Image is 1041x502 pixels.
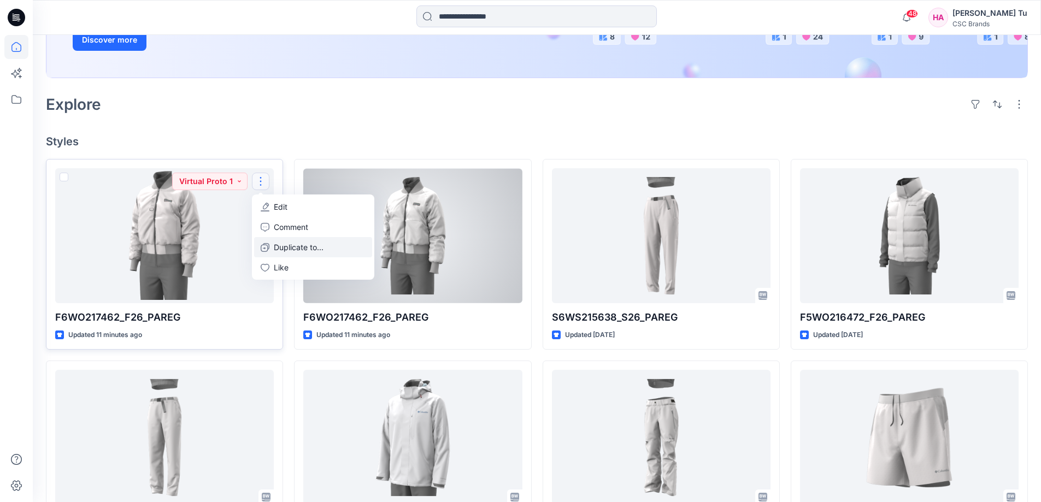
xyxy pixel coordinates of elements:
h2: Explore [46,96,101,113]
a: Discover more [73,29,319,51]
p: Updated [DATE] [813,329,863,341]
a: Edit [254,197,372,217]
div: CSC Brands [952,20,1027,28]
a: F6WO217462_F26_PAREG [303,168,522,303]
p: Updated 11 minutes ago [316,329,390,341]
p: Like [274,262,289,273]
p: Duplicate to... [274,241,324,253]
p: F6WO217462_F26_PAREG [303,310,522,325]
h4: Styles [46,135,1028,148]
span: 48 [906,9,918,18]
p: F5WO216472_F26_PAREG [800,310,1019,325]
p: Updated 11 minutes ago [68,329,142,341]
p: Comment [274,221,308,233]
div: HA [928,8,948,27]
p: Updated [DATE] [565,329,615,341]
a: F6WO217462_F26_PAREG [55,168,274,303]
p: Edit [274,201,287,212]
a: S6WS215638_S26_PAREG [552,168,771,303]
button: Discover more [73,29,146,51]
a: F5WO216472_F26_PAREG [800,168,1019,303]
p: F6WO217462_F26_PAREG [55,310,274,325]
div: [PERSON_NAME] Tu [952,7,1027,20]
p: S6WS215638_S26_PAREG [552,310,771,325]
